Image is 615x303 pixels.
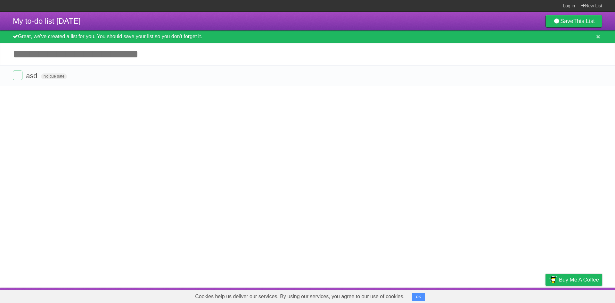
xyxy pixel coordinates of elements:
span: My to-do list [DATE] [13,17,81,25]
a: Suggest a feature [562,289,602,301]
a: SaveThis List [545,15,602,28]
button: OK [412,293,425,301]
label: Done [13,71,22,80]
span: No due date [41,73,67,79]
b: This List [573,18,595,24]
span: Buy me a coffee [559,274,599,285]
span: asd [26,72,39,80]
a: Terms [515,289,529,301]
a: Developers [481,289,507,301]
span: Cookies help us deliver our services. By using our services, you agree to our use of cookies. [189,290,411,303]
img: Buy me a coffee [549,274,557,285]
a: About [460,289,474,301]
a: Buy me a coffee [545,274,602,286]
a: Privacy [537,289,554,301]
